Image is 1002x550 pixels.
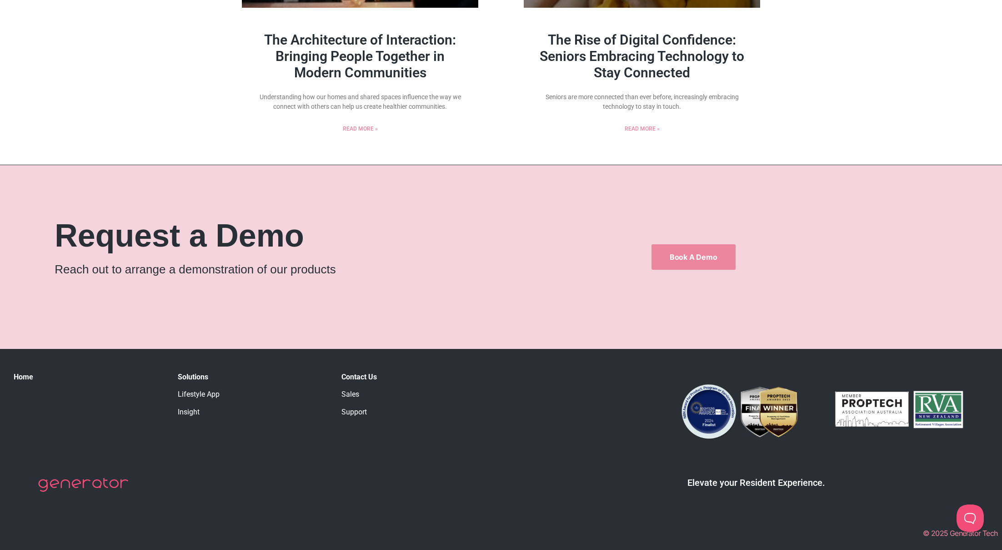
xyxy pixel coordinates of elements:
[670,253,717,261] span: Book a Demo
[55,261,592,278] p: Reach out to arrange a demonstration of our products
[923,529,997,538] span: © 2025 Generator Tech
[625,125,660,133] a: Read more about The Rise of Digital Confidence: Seniors Embracing Technology to Stay Connected
[524,477,988,488] h5: Elevate your Resident Experience.​
[343,125,378,133] a: Read more about The Architecture of Interaction: Bringing People Together in Modern Communities
[957,505,984,532] iframe: Toggle Customer Support
[341,390,359,399] a: Sales
[540,32,744,81] a: The Rise of Digital Confidence: Seniors Embracing Technology to Stay Connected
[651,244,736,270] a: Book a Demo
[341,373,377,381] strong: Contact Us
[341,408,367,416] a: Support
[178,390,220,399] a: Lifestyle App
[14,373,33,381] a: Home
[178,373,208,381] strong: Solutions
[55,220,592,252] h2: Request a Demo
[537,92,746,111] p: Seniors are more connected than ever before, increasingly embracing technology to stay in touch.
[264,32,456,81] a: The Architecture of Interaction: Bringing People Together in Modern Communities
[178,408,200,416] a: Insight
[256,92,465,111] p: Understanding how our homes and shared spaces influence the way we connect with others can help u...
